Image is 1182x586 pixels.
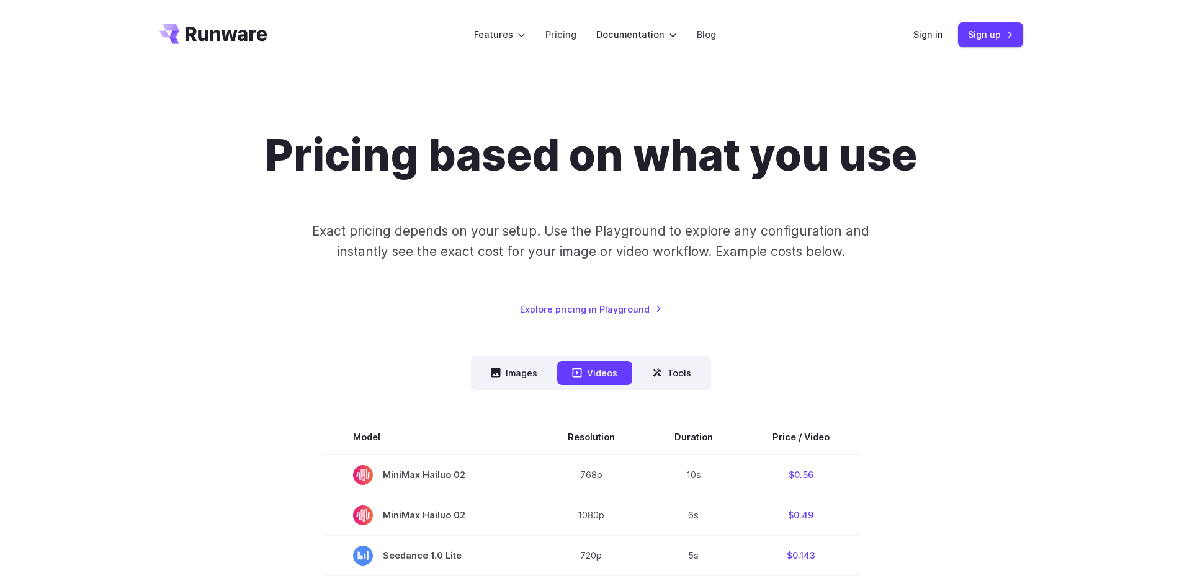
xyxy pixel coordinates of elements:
p: Exact pricing depends on your setup. Use the Playground to explore any configuration and instantl... [289,221,893,262]
a: Sign in [913,27,943,42]
h1: Pricing based on what you use [265,129,917,181]
label: Features [474,27,526,42]
td: 10s [645,455,743,495]
button: Tools [637,361,706,385]
span: MiniMax Hailuo 02 [353,465,508,485]
td: 6s [645,495,743,535]
a: Explore pricing in Playground [520,302,662,316]
button: Images [476,361,552,385]
a: Go to / [159,24,267,44]
td: $0.49 [743,495,859,535]
td: 1080p [538,495,645,535]
button: Videos [557,361,632,385]
th: Price / Video [743,420,859,455]
a: Blog [697,27,716,42]
td: $0.56 [743,455,859,495]
td: 5s [645,535,743,575]
label: Documentation [596,27,677,42]
td: 720p [538,535,645,575]
th: Duration [645,420,743,455]
th: Model [323,420,538,455]
a: Sign up [958,22,1023,47]
span: MiniMax Hailuo 02 [353,505,508,525]
td: 768p [538,455,645,495]
a: Pricing [545,27,576,42]
span: Seedance 1.0 Lite [353,546,508,566]
th: Resolution [538,420,645,455]
td: $0.143 [743,535,859,575]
